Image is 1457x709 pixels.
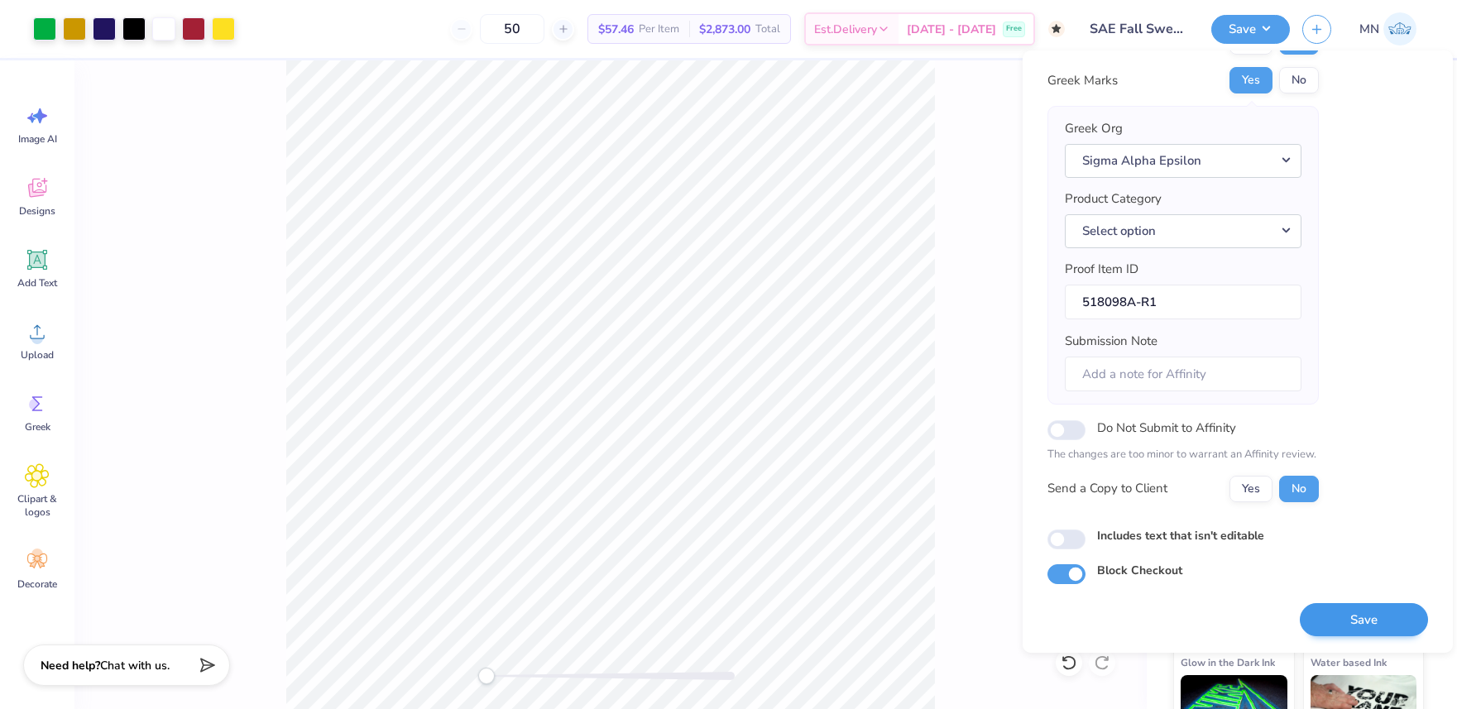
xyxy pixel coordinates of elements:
[1279,67,1319,93] button: No
[1065,357,1301,392] input: Add a note for Affinity
[1047,447,1319,463] p: The changes are too minor to warrant an Affinity review.
[1006,23,1022,35] span: Free
[25,420,50,434] span: Greek
[1229,476,1272,502] button: Yes
[1229,67,1272,93] button: Yes
[1065,214,1301,248] button: Select option
[17,577,57,591] span: Decorate
[1097,417,1236,438] label: Do Not Submit to Affinity
[814,21,877,38] span: Est. Delivery
[598,21,634,38] span: $57.46
[755,21,780,38] span: Total
[639,21,679,38] span: Per Item
[1065,260,1138,279] label: Proof Item ID
[1300,603,1428,637] button: Save
[1097,527,1264,544] label: Includes text that isn't editable
[478,668,495,684] div: Accessibility label
[1211,15,1290,44] button: Save
[18,132,57,146] span: Image AI
[41,658,100,673] strong: Need help?
[1077,12,1199,46] input: Untitled Design
[907,21,996,38] span: [DATE] - [DATE]
[1047,479,1167,498] div: Send a Copy to Client
[21,348,54,362] span: Upload
[480,14,544,44] input: – –
[1359,20,1379,39] span: MN
[1352,12,1424,46] a: MN
[699,21,750,38] span: $2,873.00
[1047,71,1118,90] div: Greek Marks
[1065,144,1301,178] button: Sigma Alpha Epsilon
[1181,654,1275,671] span: Glow in the Dark Ink
[1065,332,1157,351] label: Submission Note
[1311,654,1387,671] span: Water based Ink
[19,204,55,218] span: Designs
[10,492,65,519] span: Clipart & logos
[1097,562,1182,579] label: Block Checkout
[17,276,57,290] span: Add Text
[1065,119,1123,138] label: Greek Org
[1383,12,1416,46] img: Mark Navarro
[1065,189,1162,208] label: Product Category
[100,658,170,673] span: Chat with us.
[1279,476,1319,502] button: No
